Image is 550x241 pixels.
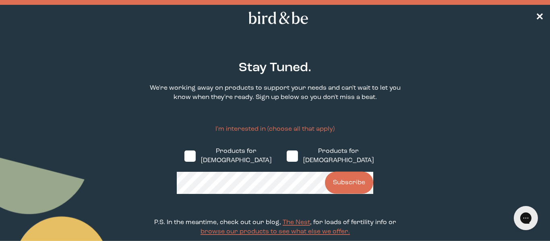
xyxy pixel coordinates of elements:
iframe: Gorgias live chat messenger [510,203,542,233]
p: P.S. In the meantime, check out our blog, , for loads of fertility info or [144,218,406,237]
a: ✕ [536,11,544,25]
label: Products for [DEMOGRAPHIC_DATA] [177,140,279,172]
p: I'm interested in (choose all that apply) [177,125,373,134]
label: Products for [DEMOGRAPHIC_DATA] [279,140,381,172]
a: The Nest [283,219,310,226]
span: ✕ [536,13,544,23]
button: Subscribe [325,172,373,194]
p: We're working away on products to support your needs and can't wait to let you know when they're ... [144,84,406,102]
a: browse our products to see what else we offer. [201,229,350,235]
h2: Stay Tuned. [239,59,311,77]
